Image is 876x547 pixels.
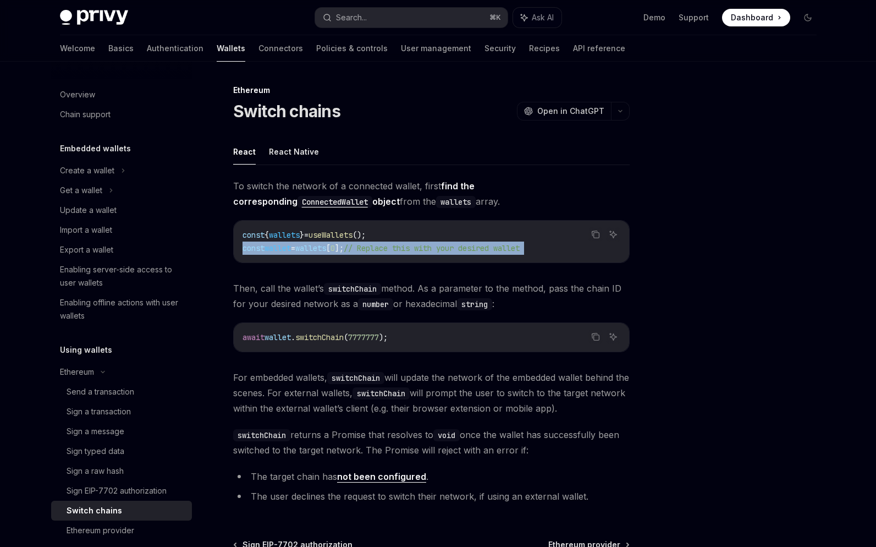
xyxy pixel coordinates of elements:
[513,8,561,28] button: Ask AI
[517,102,611,121] button: Open in ChatGPT
[258,35,303,62] a: Connectors
[308,230,352,240] span: useWallets
[606,330,620,344] button: Ask AI
[573,35,625,62] a: API reference
[243,230,265,240] span: const
[51,501,192,521] a: Switch chains
[233,85,630,96] div: Ethereum
[60,365,94,379] div: Ethereum
[60,204,117,217] div: Update a wallet
[51,521,192,540] a: Ethereum provider
[51,293,192,326] a: Enabling offline actions with user wallets
[233,281,630,311] span: Then, call the wallet’s method. As a parameter to the method, pass the chain ID for your desired ...
[537,106,604,117] span: Open in ChatGPT
[344,332,348,342] span: (
[233,370,630,416] span: For embedded wallets, will update the network of the embedded wallet behind the scenes. For exter...
[344,243,520,253] span: // Replace this with your desired wallet
[433,429,460,441] code: void
[67,405,131,418] div: Sign a transaction
[60,164,114,177] div: Create a wallet
[233,469,630,484] li: The target chain has .
[315,8,508,28] button: Search...⌘K
[291,243,295,253] span: =
[60,184,102,197] div: Get a wallet
[51,402,192,422] a: Sign a transaction
[265,332,291,342] span: wallet
[269,139,319,165] button: React Native
[436,196,476,208] code: wallets
[60,108,111,121] div: Chain support
[51,240,192,260] a: Export a wallet
[295,243,326,253] span: wallets
[243,243,265,253] span: const
[233,489,630,504] li: The user declines the request to switch their network, if using an external wallet.
[295,332,344,342] span: switchChain
[489,13,501,22] span: ⌘ K
[401,35,471,62] a: User management
[108,35,134,62] a: Basics
[233,429,290,441] code: switchChain
[588,330,603,344] button: Copy the contents from the code block
[336,11,367,24] div: Search...
[243,332,265,342] span: await
[265,243,291,253] span: wallet
[643,12,665,23] a: Demo
[51,481,192,501] a: Sign EIP-7702 authorization
[799,9,817,26] button: Toggle dark mode
[51,461,192,481] a: Sign a raw hash
[358,298,393,310] code: number
[588,227,603,242] button: Copy the contents from the code block
[300,230,304,240] span: }
[60,243,113,256] div: Export a wallet
[51,441,192,461] a: Sign typed data
[265,230,269,240] span: {
[233,178,630,209] span: To switch the network of a connected wallet, first from the array.
[679,12,709,23] a: Support
[51,85,192,105] a: Overview
[51,422,192,441] a: Sign a message
[731,12,773,23] span: Dashboard
[233,427,630,458] span: returns a Promise that resolves to once the wallet has successfully been switched to the target n...
[67,385,134,398] div: Send a transaction
[60,10,128,25] img: dark logo
[67,445,124,458] div: Sign typed data
[269,230,300,240] span: wallets
[484,35,516,62] a: Security
[324,283,381,295] code: switchChain
[60,35,95,62] a: Welcome
[67,524,134,537] div: Ethereum provider
[606,227,620,242] button: Ask AI
[51,200,192,220] a: Update a wallet
[67,484,167,497] div: Sign EIP-7702 authorization
[51,382,192,402] a: Send a transaction
[326,243,330,253] span: [
[60,296,185,322] div: Enabling offline actions with user wallets
[529,35,560,62] a: Recipes
[217,35,245,62] a: Wallets
[67,504,122,517] div: Switch chains
[348,332,379,342] span: 7777777
[51,105,192,124] a: Chain support
[51,260,192,293] a: Enabling server-side access to user wallets
[352,230,366,240] span: ();
[67,425,124,438] div: Sign a message
[233,101,340,121] h1: Switch chains
[147,35,203,62] a: Authentication
[291,332,295,342] span: .
[60,142,131,155] h5: Embedded wallets
[337,471,426,483] a: not been configured
[60,343,112,357] h5: Using wallets
[233,180,475,207] a: find the correspondingConnectedWalletobject
[379,332,388,342] span: );
[233,139,256,165] button: React
[297,196,372,208] code: ConnectedWallet
[457,298,492,310] code: string
[330,243,335,253] span: 0
[352,387,410,400] code: switchChain
[67,464,124,478] div: Sign a raw hash
[316,35,388,62] a: Policies & controls
[304,230,308,240] span: =
[532,12,554,23] span: Ask AI
[60,263,185,289] div: Enabling server-side access to user wallets
[51,220,192,240] a: Import a wallet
